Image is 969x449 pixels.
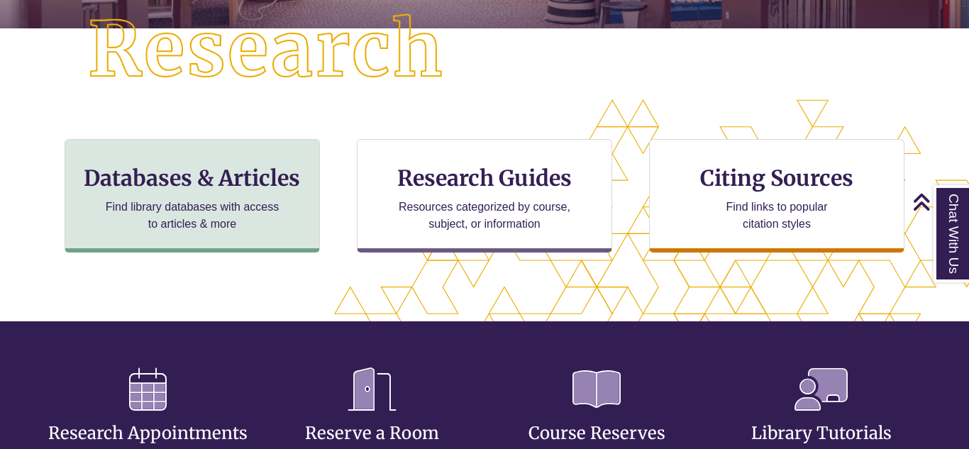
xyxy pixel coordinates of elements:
[77,165,308,192] h3: Databases & Articles
[48,388,248,444] a: Research Appointments
[649,139,904,253] a: Citing Sources Find links to popular citation styles
[392,199,577,233] p: Resources categorized by course, subject, or information
[528,388,665,444] a: Course Reserves
[65,139,320,253] a: Databases & Articles Find library databases with access to articles & more
[305,388,439,444] a: Reserve a Room
[369,165,600,192] h3: Research Guides
[357,139,612,253] a: Research Guides Resources categorized by course, subject, or information
[708,199,846,233] p: Find links to popular citation styles
[100,199,285,233] p: Find library databases with access to articles & more
[912,192,965,211] a: Back to Top
[751,388,892,444] a: Library Tutorials
[690,165,863,192] h3: Citing Sources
